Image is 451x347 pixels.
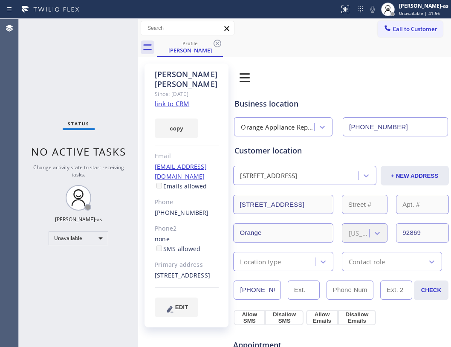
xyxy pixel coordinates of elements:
[31,145,126,159] span: No active tasks
[393,25,437,33] span: Call to Customer
[378,21,443,37] button: Call to Customer
[155,69,219,89] div: [PERSON_NAME] [PERSON_NAME]
[155,99,189,108] a: link to CRM
[240,257,281,266] div: Location type
[155,234,219,254] div: none
[155,224,219,234] div: Phone2
[155,197,219,207] div: Phone
[288,280,320,300] input: Ext.
[155,151,219,161] div: Email
[234,98,447,110] div: Business location
[155,260,219,270] div: Primary address
[68,121,90,127] span: Status
[233,66,257,90] img: 0z2ufo+1LK1lpbjt5drc1XD0bnnlpun5fRe3jBXTlaPqG+JvTQggABAgRuCwj6M7qMMI5mZPQW9JGuOgECBAj8BAT92W+QEcb...
[338,310,376,325] button: Disallow Emails
[155,245,200,253] label: SMS allowed
[158,38,222,56] div: bob Hahn
[158,46,222,54] div: [PERSON_NAME]
[155,208,209,217] a: [PHONE_NUMBER]
[306,310,338,325] button: Allow Emails
[367,3,379,15] button: Mute
[399,2,448,9] div: [PERSON_NAME]-as
[233,195,333,214] input: Address
[155,119,198,138] button: copy
[55,216,102,223] div: [PERSON_NAME]-as
[155,271,219,280] div: [STREET_ADDRESS]
[156,246,162,251] input: SMS allowed
[155,162,207,180] a: [EMAIL_ADDRESS][DOMAIN_NAME]
[155,89,219,99] div: Since: [DATE]
[396,195,448,214] input: Apt. #
[265,310,304,325] button: Disallow SMS
[240,171,297,181] div: [STREET_ADDRESS]
[327,280,373,300] input: Phone Number 2
[349,257,385,266] div: Contact role
[396,223,448,243] input: ZIP
[399,10,440,16] span: Unavailable | 41:56
[234,145,447,156] div: Customer location
[414,280,448,300] button: CHECK
[49,231,108,245] div: Unavailable
[234,280,280,300] input: Phone Number
[380,280,412,300] input: Ext. 2
[381,166,449,185] button: + NEW ADDRESS
[342,195,387,214] input: Street #
[155,298,198,317] button: EDIT
[343,117,448,136] input: Phone Number
[175,304,188,310] span: EDIT
[158,40,222,46] div: Profile
[156,183,162,188] input: Emails allowed
[233,223,333,243] input: City
[141,21,234,35] input: Search
[33,164,124,178] span: Change activity state to start receiving tasks.
[155,182,207,190] label: Emails allowed
[241,122,315,132] div: Orange Appliance Repair
[234,310,265,325] button: Allow SMS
